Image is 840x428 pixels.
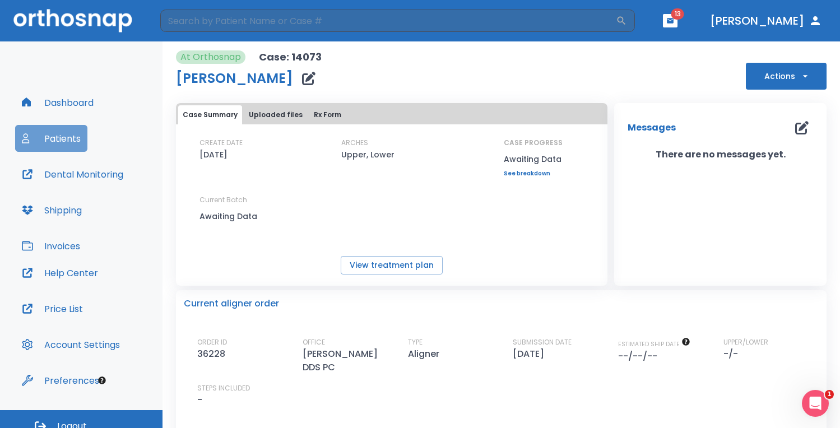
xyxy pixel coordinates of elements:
[97,375,107,385] div: Tooltip anchor
[723,347,742,361] p: -/-
[178,105,242,124] button: Case Summary
[244,105,307,124] button: Uploaded files
[15,295,90,322] button: Price List
[504,152,563,166] p: Awaiting Data
[15,161,130,188] button: Dental Monitoring
[15,259,105,286] button: Help Center
[341,256,443,275] button: View treatment plan
[13,9,132,32] img: Orthosnap
[825,390,834,399] span: 1
[341,148,395,161] p: Upper, Lower
[618,340,690,348] span: The date will be available after approving treatment plan
[176,72,293,85] h1: [PERSON_NAME]
[180,50,241,64] p: At Orthosnap
[15,125,87,152] button: Patients
[513,337,572,347] p: SUBMISSION DATE
[746,63,827,90] button: Actions
[15,197,89,224] button: Shipping
[723,337,768,347] p: UPPER/LOWER
[199,148,228,161] p: [DATE]
[160,10,616,32] input: Search by Patient Name or Case #
[259,50,322,64] p: Case: 14073
[197,393,202,407] p: -
[513,347,549,361] p: [DATE]
[628,121,676,134] p: Messages
[197,383,250,393] p: STEPS INCLUDED
[303,347,398,374] p: [PERSON_NAME] DDS PC
[504,138,563,148] p: CASE PROGRESS
[199,138,243,148] p: CREATE DATE
[341,138,368,148] p: ARCHES
[197,347,230,361] p: 36228
[184,297,279,310] p: Current aligner order
[15,232,87,259] button: Invoices
[15,367,106,394] button: Preferences
[408,337,423,347] p: TYPE
[178,105,605,124] div: tabs
[197,337,227,347] p: ORDER ID
[706,11,827,31] button: [PERSON_NAME]
[504,170,563,177] a: See breakdown
[15,331,127,358] button: Account Settings
[15,89,100,116] button: Dashboard
[309,105,346,124] button: Rx Form
[303,337,325,347] p: OFFICE
[614,148,827,161] p: There are no messages yet.
[199,195,300,205] p: Current Batch
[618,350,662,363] p: --/--/--
[671,8,684,20] span: 13
[408,347,444,361] p: Aligner
[199,210,300,223] p: Awaiting Data
[802,390,829,417] iframe: Intercom live chat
